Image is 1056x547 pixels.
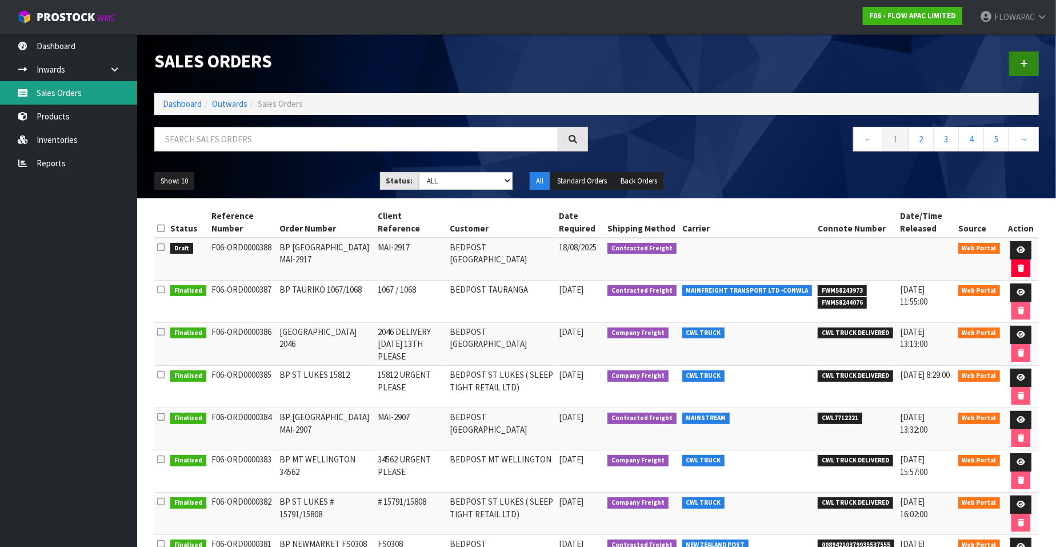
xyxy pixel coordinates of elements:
[447,207,556,238] th: Customer
[375,493,447,535] td: # 15791/15808
[37,10,95,25] span: ProStock
[682,413,730,424] span: MAINSTREAM
[170,370,206,382] span: Finalised
[170,497,206,509] span: Finalised
[559,326,583,337] span: [DATE]
[154,51,588,71] h1: Sales Orders
[958,285,1001,297] span: Web Portal
[818,285,867,297] span: FWM58243973
[818,370,893,382] span: CWL TRUCK DELIVERED
[559,242,597,253] span: 18/08/2025
[212,98,247,109] a: Outwards
[908,127,934,151] a: 2
[955,207,1003,238] th: Source
[447,450,556,493] td: BEDPOST MT WELLINGTON
[97,13,115,23] small: WMS
[958,413,1001,424] span: Web Portal
[154,172,194,190] button: Show: 10
[853,127,883,151] a: ←
[679,207,815,238] th: Carrier
[900,326,927,349] span: [DATE] 13:13:00
[551,172,613,190] button: Standard Orders
[958,370,1001,382] span: Web Portal
[958,455,1001,466] span: Web Portal
[682,455,725,466] span: CWL TRUCK
[559,454,583,465] span: [DATE]
[447,493,556,535] td: BEDPOST ST LUKES ( SLEEP TIGHT RETAIL LTD)
[607,328,669,339] span: Company Freight
[869,11,956,21] strong: F06 - FLOW APAC LIMITED
[375,281,447,323] td: 1067 / 1068
[900,369,950,380] span: [DATE] 8:29:00
[375,408,447,450] td: MAI-2907
[375,238,447,281] td: MAI-2917
[1003,207,1039,238] th: Action
[883,127,909,151] a: 1
[167,207,209,238] th: Status
[170,243,193,254] span: Draft
[170,328,206,339] span: Finalised
[209,366,277,408] td: F06-ORD0000385
[17,10,31,24] img: cube-alt.png
[900,412,927,434] span: [DATE] 13:32:00
[209,207,277,238] th: Reference Number
[818,455,893,466] span: CWL TRUCK DELIVERED
[614,172,663,190] button: Back Orders
[607,455,669,466] span: Company Freight
[375,366,447,408] td: 15812 URGENT PLEASE
[933,127,959,151] a: 3
[209,408,277,450] td: F06-ORD0000384
[1009,127,1039,151] a: →
[447,238,556,281] td: BEDPOST [GEOGRAPHIC_DATA]
[277,207,375,238] th: Order Number
[447,323,556,366] td: BEDPOST [GEOGRAPHIC_DATA]
[559,369,583,380] span: [DATE]
[958,243,1001,254] span: Web Portal
[958,127,984,151] a: 4
[277,408,375,450] td: BP [GEOGRAPHIC_DATA] MAI-2907
[818,297,867,309] span: FWM58244076
[209,281,277,323] td: F06-ORD0000387
[607,285,677,297] span: Contracted Freight
[605,207,679,238] th: Shipping Method
[607,497,669,509] span: Company Freight
[277,493,375,535] td: BP ST LUKES # 15791/15808
[375,323,447,366] td: 2046 DELIVERY [DATE] 13TH PLEASE
[818,328,893,339] span: CWL TRUCK DELIVERED
[607,370,669,382] span: Company Freight
[983,127,1009,151] a: 5
[170,413,206,424] span: Finalised
[607,413,677,424] span: Contracted Freight
[556,207,605,238] th: Date Required
[447,366,556,408] td: BEDPOST ST LUKES ( SLEEP TIGHT RETAIL LTD)
[605,127,1039,155] nav: Page navigation
[559,412,583,422] span: [DATE]
[607,243,677,254] span: Contracted Freight
[375,207,447,238] th: Client Reference
[277,366,375,408] td: BP ST LUKES 15812
[900,496,927,519] span: [DATE] 16:02:00
[386,176,413,186] strong: Status:
[818,413,862,424] span: CWL7712221
[277,281,375,323] td: BP TAURIKO 1067/1068
[277,238,375,281] td: BP [GEOGRAPHIC_DATA] MAI-2917
[163,98,202,109] a: Dashboard
[209,450,277,493] td: F06-ORD0000383
[559,284,583,295] span: [DATE]
[170,285,206,297] span: Finalised
[682,285,813,297] span: MAINFREIGHT TRANSPORT LTD -CONWLA
[258,98,303,109] span: Sales Orders
[447,281,556,323] td: BEDPOST TAURANGA
[815,207,897,238] th: Connote Number
[209,323,277,366] td: F06-ORD0000386
[375,450,447,493] td: 34562 URGENT PLEASE
[277,323,375,366] td: [GEOGRAPHIC_DATA] 2046
[559,496,583,507] span: [DATE]
[447,408,556,450] td: BEDPOST [GEOGRAPHIC_DATA]
[530,172,550,190] button: All
[154,127,558,151] input: Search sales orders
[209,238,277,281] td: F06-ORD0000388
[682,328,725,339] span: CWL TRUCK
[958,497,1001,509] span: Web Portal
[958,328,1001,339] span: Web Portal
